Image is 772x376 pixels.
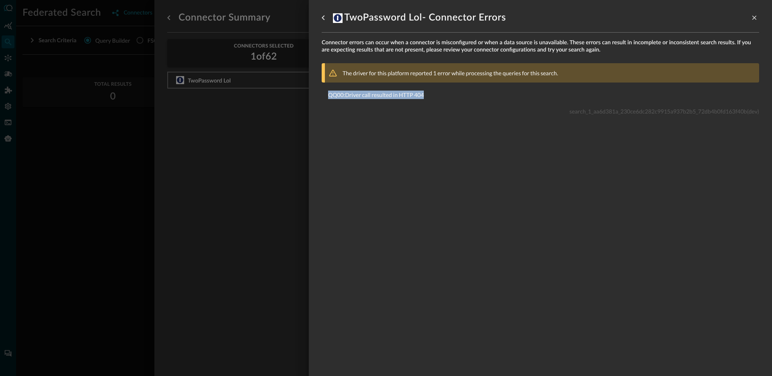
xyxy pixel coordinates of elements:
[328,91,753,99] p: QQ00 : Driver call resulted in HTTP 404
[343,69,558,77] p: The driver for this platform reported 1 error while processing the queries for this search.
[322,39,759,54] span: Connector errors can occur when a connector is misconfigured or when a data source is unavailable...
[749,13,759,23] button: close-drawer
[747,108,759,115] span: (dev)
[317,11,330,24] button: go back
[333,11,506,24] h1: TwoPassword Lol - Connector Errors
[333,13,343,23] svg: 1Password
[569,108,747,115] span: search_1_aa6d381a_230ce6dc282c9915a937b2b5_72db4b0fd163f40b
